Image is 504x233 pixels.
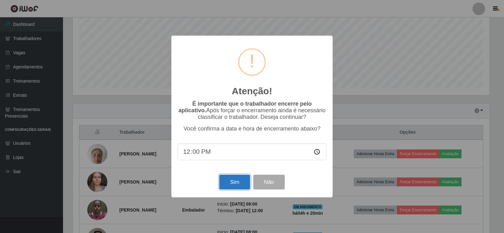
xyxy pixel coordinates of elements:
[219,175,250,189] button: Sim
[253,175,284,189] button: Não
[232,85,272,97] h2: Atenção!
[178,101,312,114] b: É importante que o trabalhador encerre pelo aplicativo.
[178,101,326,120] p: Após forçar o encerramento ainda é necessário classificar o trabalhador. Deseja continuar?
[178,125,326,132] p: Você confirma a data e hora de encerramento abaixo?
